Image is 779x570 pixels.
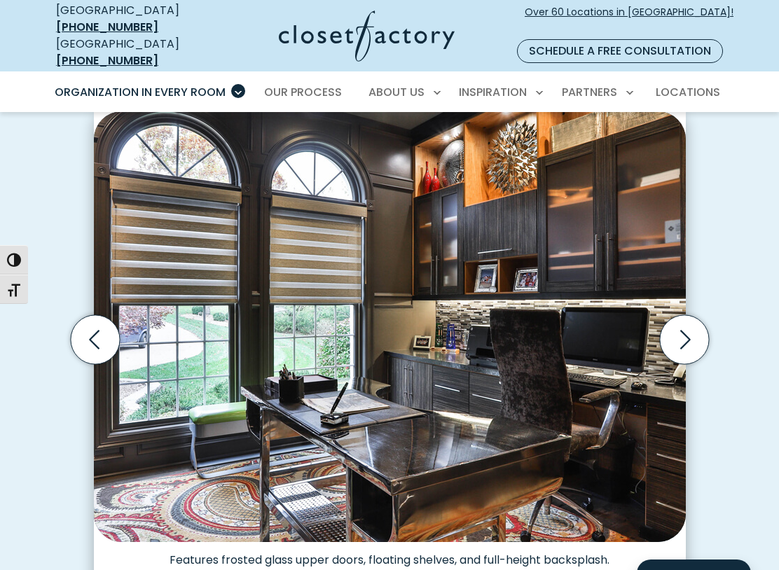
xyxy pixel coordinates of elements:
[517,39,723,63] a: Schedule a Free Consultation
[459,84,527,100] span: Inspiration
[56,2,209,36] div: [GEOGRAPHIC_DATA]
[264,84,342,100] span: Our Process
[368,84,425,100] span: About Us
[279,11,455,62] img: Closet Factory Logo
[562,84,617,100] span: Partners
[654,310,715,370] button: Next slide
[45,73,734,112] nav: Primary Menu
[55,84,226,100] span: Organization in Every Room
[56,53,158,69] a: [PHONE_NUMBER]
[56,19,158,35] a: [PHONE_NUMBER]
[65,310,125,370] button: Previous slide
[56,36,209,69] div: [GEOGRAPHIC_DATA]
[94,111,686,542] img: Sophisticated home office with dark wood cabinetry, metallic backsplash, under-cabinet lighting, ...
[94,542,686,567] figcaption: Features frosted glass upper doors, floating shelves, and full-height backsplash.
[525,5,733,34] span: Over 60 Locations in [GEOGRAPHIC_DATA]!
[656,84,720,100] span: Locations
